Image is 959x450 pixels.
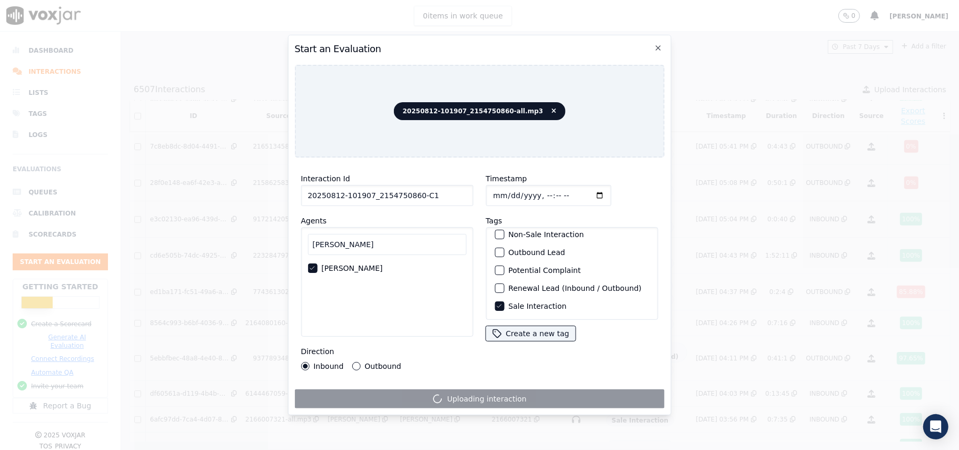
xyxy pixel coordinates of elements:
[308,234,466,255] input: Search Agents...
[301,174,350,183] label: Interaction Id
[394,102,566,120] span: 20250812-101907_2154750860-all.mp3
[486,326,575,341] button: Create a new tag
[508,267,580,274] label: Potential Complaint
[923,414,948,439] div: Open Intercom Messenger
[313,363,343,370] label: Inbound
[508,249,565,256] label: Outbound Lead
[364,363,401,370] label: Outbound
[301,185,473,206] input: reference id, file name, etc
[301,347,334,356] label: Direction
[508,231,584,238] label: Non-Sale Interaction
[508,285,641,292] label: Renewal Lead (Inbound / Outbound)
[508,302,566,310] label: Sale Interaction
[294,42,664,56] h2: Start an Evaluation
[301,217,327,225] label: Agents
[321,265,382,272] label: [PERSON_NAME]
[486,174,527,183] label: Timestamp
[486,217,502,225] label: Tags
